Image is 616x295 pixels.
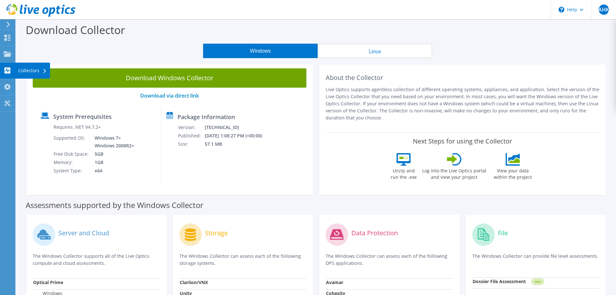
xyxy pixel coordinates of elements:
[53,158,90,167] td: Memory:
[351,230,398,236] label: Data Protection
[326,86,599,121] p: Live Optics supports agentless collection of different operating systems, appliances, and applica...
[534,280,541,283] tspan: NEW!
[177,114,235,120] label: Package Information
[140,92,199,99] a: Download via direct link
[413,137,512,145] label: Next Steps for using the Collector
[178,132,204,140] td: Published:
[90,150,135,158] td: 5GB
[204,123,271,132] td: [TECHNICAL_ID]
[498,230,508,236] label: File
[26,22,125,37] label: Download Collector
[178,140,204,148] td: Size:
[90,158,135,167] td: 1GB
[326,253,453,267] p: The Windows Collector can assess each of the following DPS applications.
[599,4,609,15] span: AHK
[422,166,487,180] label: Log into the Live Optics portal and view your project
[204,140,271,148] td: 57.1 MB
[180,279,208,285] strong: Clariion/VNX
[90,134,135,150] td: Windows 7+ Windows 2008R2+
[33,279,63,285] strong: Optical Prime
[326,279,343,285] strong: Avamar
[204,132,271,140] td: [DATE] 1:08:27 PM (+00:00)
[490,166,536,180] label: View your data within the project
[90,167,135,175] td: x64
[179,253,307,267] p: The Windows Collector can assess each of the following storage systems.
[53,167,90,175] td: System Type:
[326,74,599,82] h2: About the Collector
[559,7,564,13] svg: \n
[33,253,160,267] p: The Windows Collector supports all of the Live Optics compute and cloud assessments.
[33,68,306,88] a: Download Windows Collector
[205,230,228,236] label: Storage
[178,123,204,132] td: Version:
[15,63,50,79] div: Collectors
[203,44,318,58] button: Windows
[53,113,112,120] label: System Prerequisites
[473,278,526,284] strong: Dossier File Assessment
[58,230,109,236] label: Server and Cloud
[389,166,419,180] label: Unzip and run the .exe
[53,134,90,150] td: Supported OS:
[472,253,600,266] p: The Windows Collector can provide file level assessments.
[53,150,90,158] td: Free Disk Space:
[318,44,432,58] button: Linux
[54,124,101,130] label: Requires .NET V4.7.2+
[26,202,203,208] label: Assessments supported by the Windows Collector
